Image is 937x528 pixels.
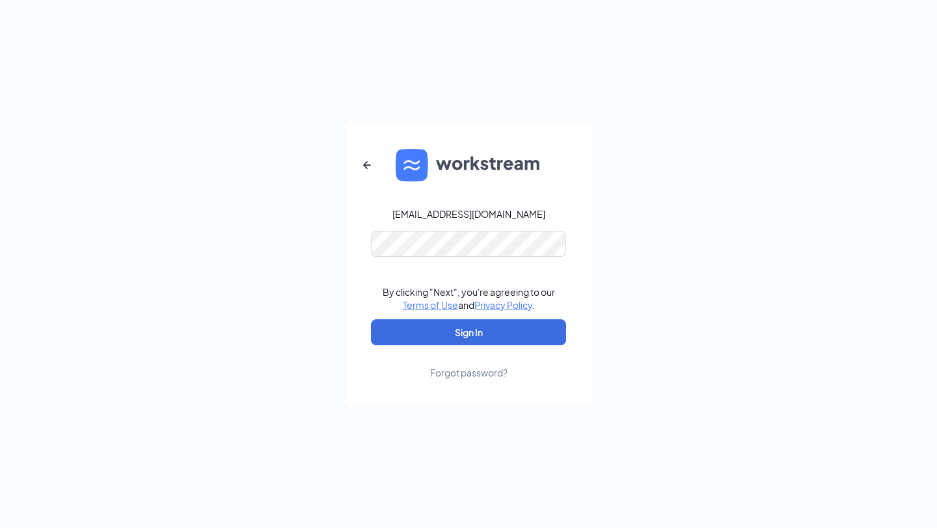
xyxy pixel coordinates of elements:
svg: ArrowLeftNew [359,157,375,173]
button: ArrowLeftNew [351,150,383,181]
a: Privacy Policy [474,299,532,311]
div: Forgot password? [430,366,508,379]
a: Terms of Use [403,299,458,311]
button: Sign In [371,319,566,345]
div: [EMAIL_ADDRESS][DOMAIN_NAME] [392,207,545,220]
img: WS logo and Workstream text [396,149,541,181]
div: By clicking "Next", you're agreeing to our and . [383,285,555,311]
a: Forgot password? [430,345,508,379]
